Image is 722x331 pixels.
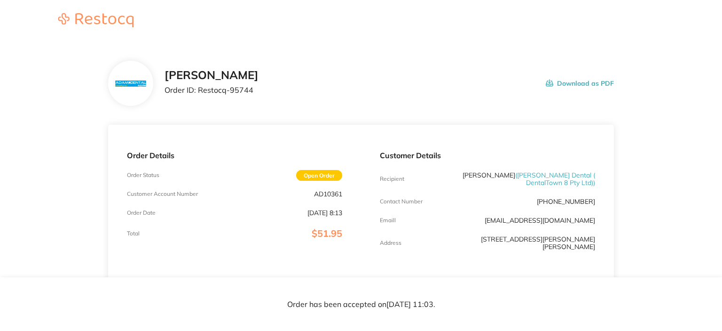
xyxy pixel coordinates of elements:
[314,190,342,198] p: AD10361
[127,172,159,178] p: Order Status
[380,198,423,205] p: Contact Number
[312,227,342,239] span: $51.95
[127,230,140,237] p: Total
[485,216,595,225] a: [EMAIL_ADDRESS][DOMAIN_NAME]
[127,210,156,216] p: Order Date
[165,86,259,94] p: Order ID: Restocq- 95744
[49,13,143,27] img: Restocq logo
[537,198,595,205] p: [PHONE_NUMBER]
[116,81,146,87] img: N3hiYW42Mg
[307,209,342,217] p: [DATE] 8:13
[452,171,595,186] p: [PERSON_NAME]
[49,13,143,29] a: Restocq logo
[452,235,595,250] p: [STREET_ADDRESS][PERSON_NAME][PERSON_NAME]
[127,191,198,197] p: Customer Account Number
[380,240,401,246] p: Address
[296,170,342,181] span: Open Order
[515,171,595,187] span: ( [PERSON_NAME] Dental ( DentalTown 8 Pty Ltd) )
[127,151,342,160] p: Order Details
[287,300,435,308] p: Order has been accepted on [DATE] 11:03 .
[380,176,404,182] p: Recipient
[380,217,396,224] p: Emaill
[165,69,259,82] h2: [PERSON_NAME]
[546,69,614,98] button: Download as PDF
[380,151,595,160] p: Customer Details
